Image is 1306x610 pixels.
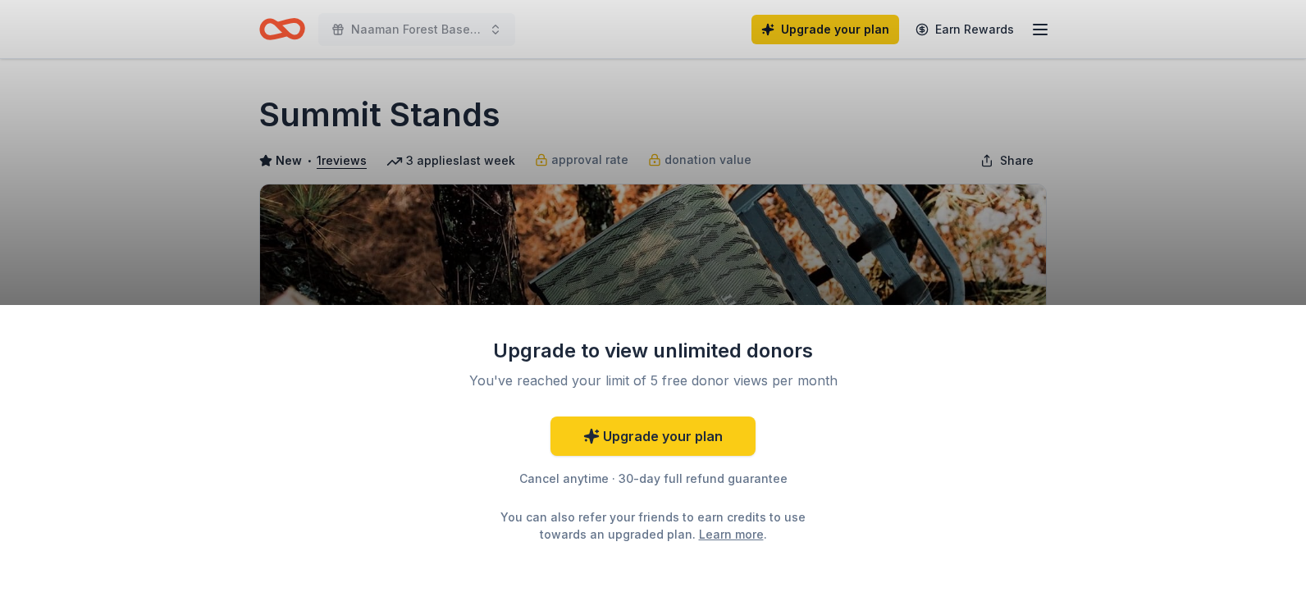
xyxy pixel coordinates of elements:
[440,469,866,489] div: Cancel anytime · 30-day full refund guarantee
[440,338,866,364] div: Upgrade to view unlimited donors
[459,371,847,390] div: You've reached your limit of 5 free donor views per month
[486,508,820,543] div: You can also refer your friends to earn credits to use towards an upgraded plan. .
[699,526,764,543] a: Learn more
[550,417,756,456] a: Upgrade your plan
